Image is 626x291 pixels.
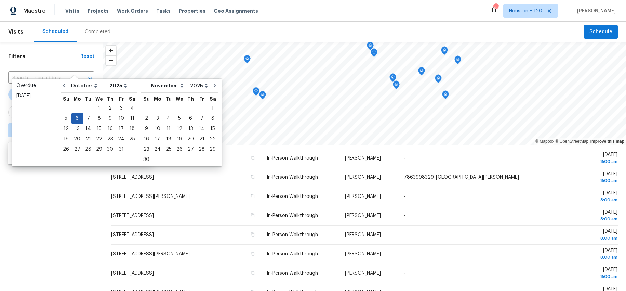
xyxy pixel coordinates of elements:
[152,144,163,154] div: 24
[61,124,71,134] div: Sun Oct 12 2025
[345,156,381,161] span: [PERSON_NAME]
[250,212,256,218] button: Copy Address
[163,134,174,144] div: 18
[65,8,79,14] span: Visits
[404,175,519,180] span: 7863998329. [GEOGRAPHIC_DATA][PERSON_NAME]
[185,134,196,144] div: 20
[143,97,150,101] abbr: Sunday
[111,252,190,256] span: [STREET_ADDRESS][PERSON_NAME]
[105,114,116,123] div: 9
[535,139,554,144] a: Mapbox
[127,124,137,134] div: 18
[85,28,110,35] div: Completed
[589,28,612,36] span: Schedule
[185,134,196,144] div: Thu Nov 20 2025
[8,24,23,39] span: Visits
[163,144,174,154] div: Tue Nov 25 2025
[105,134,116,144] div: 23
[556,210,617,223] span: [DATE]
[119,97,124,101] abbr: Friday
[267,175,318,180] span: In-Person Walkthrough
[174,113,185,124] div: Wed Nov 05 2025
[71,113,83,124] div: Mon Oct 06 2025
[253,87,259,98] div: Map marker
[185,144,196,154] div: 27
[404,213,405,218] span: -
[176,97,183,101] abbr: Wednesday
[141,114,152,123] div: 2
[116,113,127,124] div: Fri Oct 10 2025
[556,235,617,242] div: 8:00 am
[250,231,256,238] button: Copy Address
[207,114,218,123] div: 8
[116,124,127,134] div: Fri Oct 17 2025
[345,252,381,256] span: [PERSON_NAME]
[141,124,152,134] div: 9
[16,82,53,89] div: Overdue
[94,103,105,113] div: 1
[83,144,94,154] div: 28
[152,134,163,144] div: 17
[174,134,185,144] div: 19
[88,8,109,14] span: Projects
[185,113,196,124] div: Thu Nov 06 2025
[210,79,220,92] button: Go to next month
[61,113,71,124] div: Sun Oct 05 2025
[441,47,448,57] div: Map marker
[187,97,194,101] abbr: Thursday
[207,103,218,113] div: 1
[83,134,94,144] div: Tue Oct 21 2025
[163,134,174,144] div: Tue Nov 18 2025
[94,144,105,154] div: Wed Oct 29 2025
[196,124,207,134] div: 14
[345,271,381,276] span: [PERSON_NAME]
[141,134,152,144] div: Sun Nov 16 2025
[111,213,154,218] span: [STREET_ADDRESS]
[105,134,116,144] div: Thu Oct 23 2025
[250,193,256,199] button: Copy Address
[85,74,95,83] button: Open
[71,124,83,134] div: 13
[345,194,381,199] span: [PERSON_NAME]
[111,194,190,199] span: [STREET_ADDRESS][PERSON_NAME]
[127,124,137,134] div: Sat Oct 18 2025
[509,8,542,14] span: Houston + 120
[80,53,94,60] div: Reset
[105,144,116,154] div: Thu Oct 30 2025
[404,252,405,256] span: -
[584,25,618,39] button: Schedule
[8,53,80,60] h1: Filters
[141,113,152,124] div: Sun Nov 02 2025
[454,56,461,66] div: Map marker
[141,144,152,154] div: 23
[185,144,196,154] div: Thu Nov 27 2025
[196,124,207,134] div: Fri Nov 14 2025
[371,49,377,59] div: Map marker
[389,74,396,84] div: Map marker
[83,124,94,134] div: 14
[105,124,116,134] div: Thu Oct 16 2025
[267,252,318,256] span: In-Person Walkthrough
[152,124,163,134] div: Mon Nov 10 2025
[556,216,617,223] div: 8:00 am
[111,232,154,237] span: [STREET_ADDRESS]
[71,144,83,154] div: Mon Oct 27 2025
[59,79,69,92] button: Go to previous month
[196,134,207,144] div: 21
[61,124,71,134] div: 12
[210,97,216,101] abbr: Saturday
[152,144,163,154] div: Mon Nov 24 2025
[116,124,127,134] div: 17
[116,134,127,144] div: Fri Oct 24 2025
[207,124,218,134] div: 15
[367,42,374,52] div: Map marker
[179,8,205,14] span: Properties
[141,144,152,154] div: Sun Nov 23 2025
[111,175,154,180] span: [STREET_ADDRESS]
[63,97,69,101] abbr: Sunday
[71,124,83,134] div: Mon Oct 13 2025
[207,113,218,124] div: Sat Nov 08 2025
[174,114,185,123] div: 5
[435,75,442,85] div: Map marker
[267,271,318,276] span: In-Person Walkthrough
